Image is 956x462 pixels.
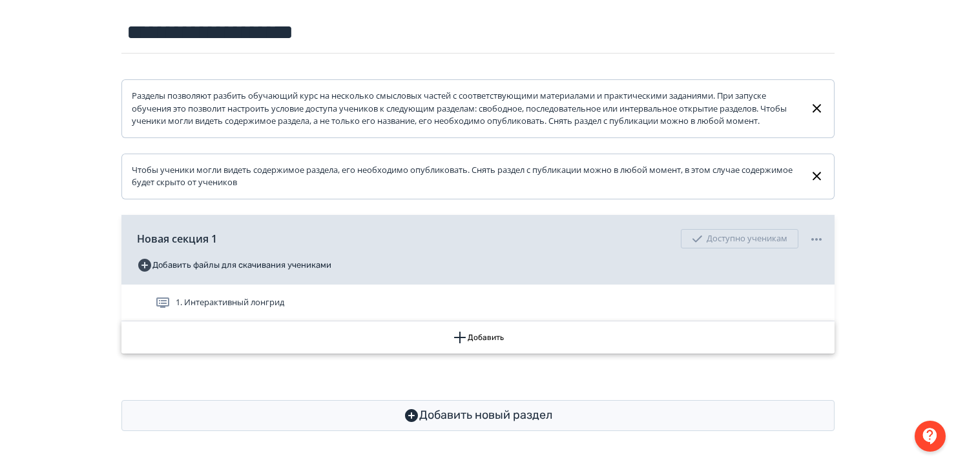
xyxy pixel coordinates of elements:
[121,321,835,354] button: Добавить
[121,400,835,431] button: Добавить новый раздел
[121,285,835,321] div: 1. Интерактивный лонгрид
[681,229,798,248] div: Доступно ученикам
[176,296,284,309] span: 1. Интерактивный лонгрид
[132,90,799,128] div: Разделы позволяют разбить обучающий курс на несколько смысловых частей с соответствующими материа...
[132,164,799,189] div: Чтобы ученики могли видеть содержимое раздела, его необходимо опубликовать. Снять раздел с публик...
[137,255,331,276] button: Добавить файлы для скачивания учениками
[137,231,217,246] span: Новая секция 1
